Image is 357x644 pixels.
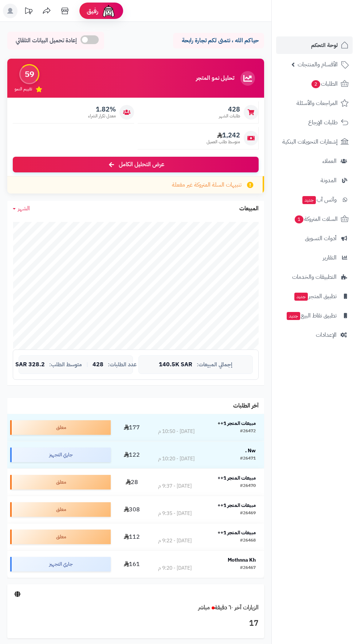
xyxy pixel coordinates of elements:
div: معلق [10,420,111,435]
span: جديد [294,293,308,301]
div: [DATE] - 10:20 م [158,455,195,462]
td: 161 [114,551,150,578]
a: العملاء [276,152,353,170]
span: تطبيق المتجر [294,291,337,301]
span: أدوات التسويق [305,233,337,243]
td: 122 [114,441,150,468]
span: طلبات الإرجاع [308,117,338,128]
img: logo-2.png [307,20,350,35]
span: عدد الطلبات: [108,362,137,368]
span: الشهر [18,204,30,213]
span: السلات المتروكة [294,214,338,224]
div: #26471 [240,455,256,462]
a: التقارير [276,249,353,266]
span: جديد [302,196,316,204]
span: التطبيقات والخدمات [292,272,337,282]
a: إشعارات التحويلات البنكية [276,133,353,151]
a: التطبيقات والخدمات [276,268,353,286]
a: المدونة [276,172,353,189]
div: [DATE] - 9:37 م [158,483,192,490]
h3: تحليل نمو المتجر [196,75,234,82]
a: الإعدادات [276,326,353,344]
strong: مبيعات المتجر 1++ [217,419,256,427]
span: إجمالي المبيعات: [197,362,232,368]
span: المدونة [321,175,337,186]
span: 328.2 SAR [15,362,45,368]
strong: مبيعات المتجر 1++ [217,501,256,509]
span: طلبات الشهر [219,113,240,119]
span: تقييم النمو [15,86,32,92]
td: 177 [114,414,150,441]
a: وآتس آبجديد [276,191,353,208]
span: المراجعات والأسئلة [297,98,338,108]
div: [DATE] - 10:50 م [158,428,195,435]
span: متوسط طلب العميل [207,139,240,145]
span: | [86,362,88,367]
span: عرض التحليل الكامل [119,160,164,169]
span: 1 [295,215,303,223]
div: معلق [10,475,111,489]
a: تحديثات المنصة [19,4,38,20]
div: #26469 [240,510,256,517]
a: تطبيق المتجرجديد [276,288,353,305]
div: [DATE] - 9:22 م [158,537,192,545]
img: ai-face.png [101,4,116,18]
span: لوحة التحكم [311,40,338,50]
a: تطبيق نقاط البيعجديد [276,307,353,324]
a: المراجعات والأسئلة [276,94,353,112]
strong: Nw . [245,447,256,454]
div: #26472 [240,428,256,435]
div: [DATE] - 9:35 م [158,510,192,517]
a: الشهر [13,204,30,213]
span: 140.5K SAR [159,362,192,368]
a: الطلبات2 [276,75,353,93]
strong: Mothnna Kh [228,556,256,564]
div: #26468 [240,537,256,545]
span: 428 [219,105,240,113]
span: الأقسام والمنتجات [298,59,338,70]
h3: 17 [13,617,259,630]
span: العملاء [322,156,337,166]
td: 112 [114,523,150,550]
span: تنبيهات السلة المتروكة غير مفعلة [172,181,242,189]
h3: آخر الطلبات [233,403,259,409]
div: معلق [10,502,111,517]
div: [DATE] - 9:20 م [158,565,192,572]
a: لوحة التحكم [276,36,353,54]
span: جديد [287,312,300,320]
small: مباشر [198,603,210,612]
a: أدوات التسويق [276,230,353,247]
span: تطبيق نقاط البيع [286,311,337,321]
a: عرض التحليل الكامل [13,157,259,172]
h3: المبيعات [239,206,259,212]
span: متوسط الطلب: [49,362,82,368]
span: إشعارات التحويلات البنكية [282,137,338,147]
span: 2 [311,80,320,88]
span: إعادة تحميل البيانات التلقائي [16,36,77,45]
a: الزيارات آخر ٦٠ دقيقةمباشر [198,603,259,612]
span: الإعدادات [316,330,337,340]
div: جاري التجهيز [10,557,111,571]
span: الطلبات [311,79,338,89]
span: 1.82% [88,105,116,113]
div: #26470 [240,483,256,490]
strong: مبيعات المتجر 1++ [217,474,256,482]
p: حياكم الله ، نتمنى لكم تجارة رابحة [178,36,259,45]
span: 428 [93,362,103,368]
div: #26467 [240,565,256,572]
a: طلبات الإرجاع [276,114,353,131]
span: 1,242 [207,131,240,139]
td: 28 [114,469,150,496]
a: السلات المتروكة1 [276,210,353,228]
div: جاري التجهيز [10,448,111,462]
strong: مبيعات المتجر 1++ [217,529,256,536]
td: 308 [114,496,150,523]
span: معدل تكرار الشراء [88,113,116,119]
span: رفيق [87,7,98,15]
span: وآتس آب [302,195,337,205]
span: التقارير [323,253,337,263]
div: معلق [10,530,111,544]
